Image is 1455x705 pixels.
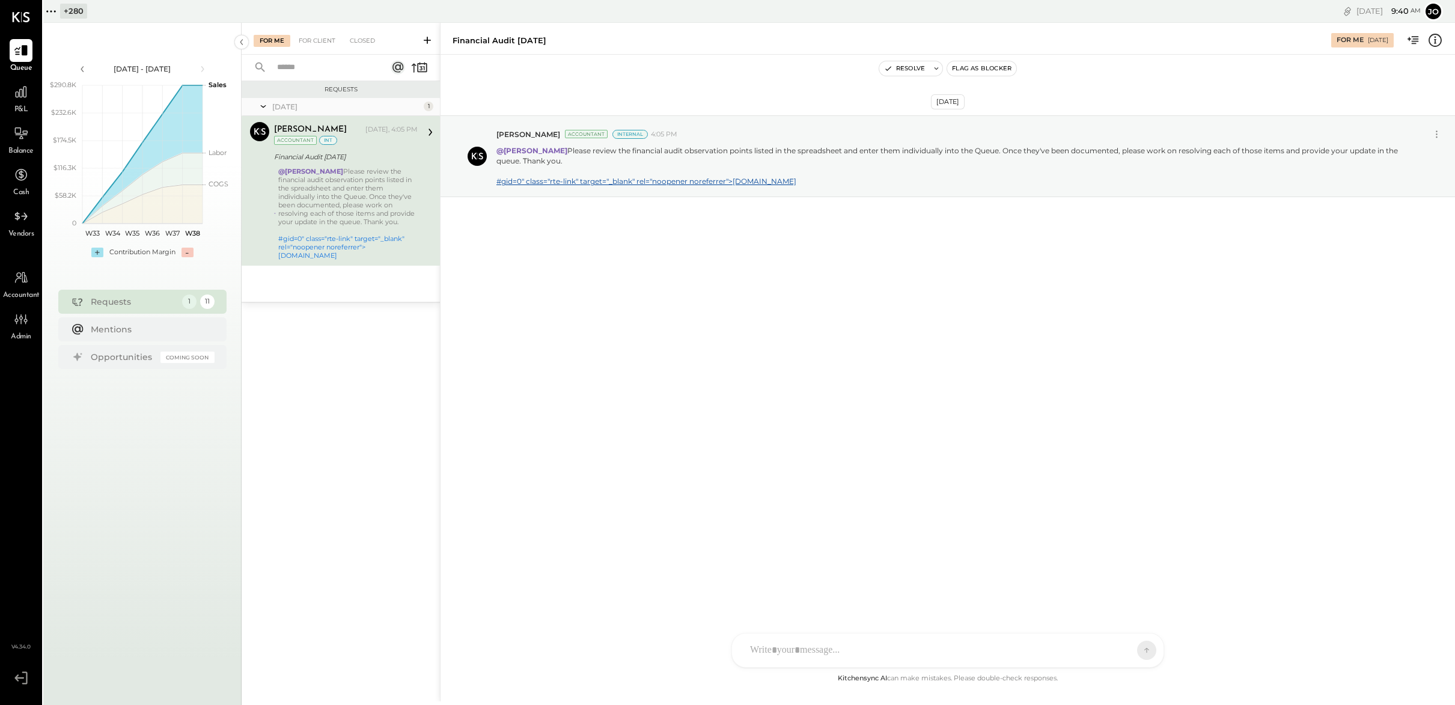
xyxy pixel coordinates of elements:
[10,63,32,74] span: Queue
[453,35,546,46] div: Financial Audit [DATE]
[344,35,381,47] div: Closed
[565,130,608,138] div: Accountant
[612,130,648,139] div: Internal
[53,163,76,172] text: $116.3K
[274,136,317,145] div: Accountant
[496,177,796,186] a: #gid=0" class="rte-link" target="_blank" rel="noopener noreferrer">[DOMAIN_NAME]
[182,295,197,309] div: 1
[931,94,965,109] div: [DATE]
[72,219,76,227] text: 0
[53,136,76,144] text: $174.5K
[165,229,180,237] text: W37
[50,81,76,89] text: $290.8K
[1424,2,1443,21] button: Jo
[209,81,227,89] text: Sales
[947,61,1016,76] button: Flag as Blocker
[11,332,31,343] span: Admin
[319,136,337,145] div: int
[125,229,139,237] text: W35
[651,130,677,139] span: 4:05 PM
[278,167,418,260] div: Please review the financial audit observation points listed in the spreadsheet and enter them ind...
[1,205,41,240] a: Vendors
[105,229,120,237] text: W34
[55,191,76,200] text: $58.2K
[13,188,29,198] span: Cash
[91,248,103,257] div: +
[424,102,433,111] div: 1
[1,81,41,115] a: P&L
[209,148,227,157] text: Labor
[1356,5,1421,17] div: [DATE]
[496,129,560,139] span: [PERSON_NAME]
[1,122,41,157] a: Balance
[1337,35,1364,45] div: For Me
[185,229,200,237] text: W38
[278,234,404,260] a: #gid=0" class="rte-link" target="_blank" rel="noopener noreferrer">[DOMAIN_NAME]
[1,163,41,198] a: Cash
[1368,36,1388,44] div: [DATE]
[248,85,434,94] div: Requests
[209,180,228,188] text: COGS
[109,248,175,257] div: Contribution Margin
[145,229,160,237] text: W36
[91,64,194,74] div: [DATE] - [DATE]
[91,351,154,363] div: Opportunities
[200,295,215,309] div: 11
[1341,5,1353,17] div: copy link
[365,125,418,135] div: [DATE], 4:05 PM
[181,248,194,257] div: -
[51,108,76,117] text: $232.6K
[496,146,567,155] strong: @[PERSON_NAME]
[60,4,87,19] div: + 280
[3,290,40,301] span: Accountant
[278,167,343,175] strong: @[PERSON_NAME]
[272,102,421,112] div: [DATE]
[879,61,930,76] button: Resolve
[91,296,176,308] div: Requests
[1,39,41,74] a: Queue
[293,35,341,47] div: For Client
[1,266,41,301] a: Accountant
[85,229,99,237] text: W33
[254,35,290,47] div: For Me
[91,323,209,335] div: Mentions
[8,146,34,157] span: Balance
[160,352,215,363] div: Coming Soon
[274,124,347,136] div: [PERSON_NAME]
[8,229,34,240] span: Vendors
[496,145,1398,187] p: Please review the financial audit observation points listed in the spreadsheet and enter them ind...
[274,151,414,163] div: Financial Audit [DATE]
[14,105,28,115] span: P&L
[1,308,41,343] a: Admin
